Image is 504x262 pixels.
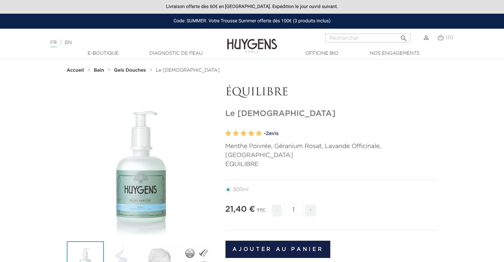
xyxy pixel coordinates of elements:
p: Menthe Poivrée, Géranium Rosat, Lavande Officinale, [GEOGRAPHIC_DATA] [225,142,438,160]
label: 3 [240,129,246,138]
a: Nos engagements [361,50,428,57]
p: ÉQUILIBRE [225,160,438,169]
label: 2 [233,129,239,138]
span: - [272,205,282,216]
a: Gels Douches [114,68,147,73]
a: E-Boutique [70,50,137,57]
a: Bain [94,68,106,73]
label: 5 [256,129,262,138]
div: | [47,39,205,47]
strong: Gels Douches [114,68,146,73]
strong: Bain [94,68,104,73]
a: -2avis [264,129,438,139]
a: Accueil [67,68,86,73]
a: Diagnostic de peau [143,50,209,57]
label: 4 [248,129,254,138]
i:  [400,32,408,40]
img: Huygens [227,28,277,54]
span: (0) [446,35,453,40]
a: EN [65,40,72,45]
a: Officine Bio [289,50,355,57]
button: Ajouter au panier [225,241,331,258]
span: 21,40 € [225,205,255,213]
label: 1 [225,129,231,138]
input: Rechercher [325,34,410,42]
a: FR [50,40,57,47]
p: ÉQUILIBRE [225,86,438,99]
button:  [398,32,410,41]
a: Le [DEMOGRAPHIC_DATA] [156,68,219,73]
div: TTC [257,203,266,221]
input: Quantité [284,204,304,216]
strong: Accueil [67,68,84,73]
span: + [305,205,316,216]
h1: Le [DEMOGRAPHIC_DATA] [225,109,438,119]
span: 2 [266,131,269,136]
label: 500ml [225,187,257,192]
